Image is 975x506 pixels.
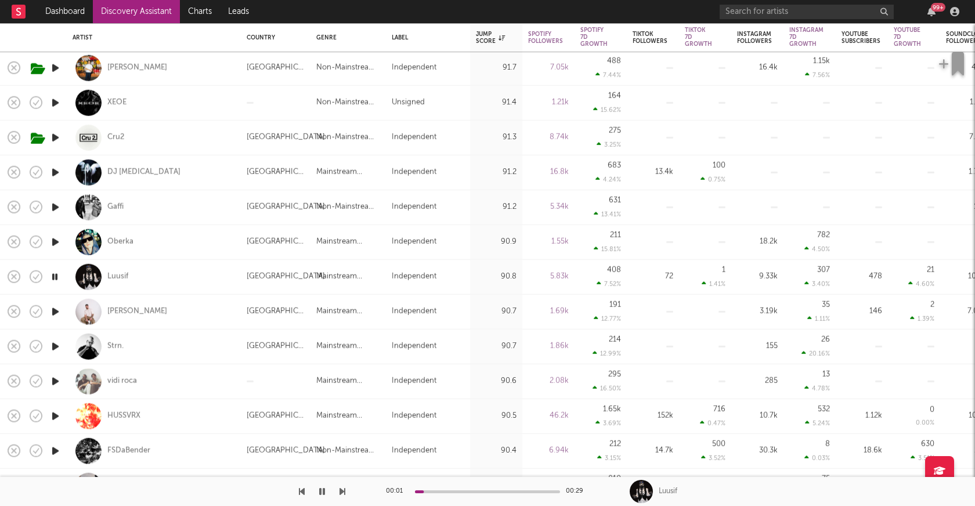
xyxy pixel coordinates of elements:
[822,475,830,483] div: 75
[659,486,677,497] div: Luusif
[821,336,830,344] div: 26
[930,301,934,309] div: 2
[597,141,621,149] div: 3.25 %
[392,165,436,179] div: Independent
[822,301,830,309] div: 35
[528,374,569,388] div: 2.08k
[247,444,325,458] div: [GEOGRAPHIC_DATA]
[737,61,778,75] div: 16.4k
[597,454,621,462] div: 3.15 %
[607,266,621,274] div: 408
[247,131,325,144] div: [GEOGRAPHIC_DATA]
[528,409,569,423] div: 46.2k
[701,454,725,462] div: 3.52 %
[930,406,934,413] div: 0
[737,409,778,423] div: 10.7k
[842,444,882,458] div: 18.6k
[316,200,380,214] div: Non-Mainstream Electronic
[107,306,167,317] a: [PERSON_NAME]
[818,406,830,413] div: 532
[842,270,882,284] div: 478
[894,27,921,48] div: YouTube 7D Growth
[247,165,305,179] div: [GEOGRAPHIC_DATA]
[804,454,830,462] div: 0.03 %
[595,176,621,183] div: 4.24 %
[720,5,894,19] input: Search for artists
[805,420,830,427] div: 5.24 %
[107,237,133,247] div: Oberka
[594,245,621,253] div: 15.81 %
[107,167,180,178] div: DJ [MEDICAL_DATA]
[247,339,305,353] div: [GEOGRAPHIC_DATA]
[737,339,778,353] div: 155
[566,485,589,498] div: 00:29
[608,162,621,169] div: 683
[392,374,436,388] div: Independent
[316,409,380,423] div: Mainstream Electronic
[817,232,830,239] div: 782
[804,385,830,392] div: 4.78 %
[392,444,436,458] div: Independent
[107,446,150,456] a: FSDaBender
[633,31,667,45] div: Tiktok Followers
[316,374,380,388] div: Mainstream Electronic
[107,97,127,108] a: XEOE
[247,235,305,249] div: [GEOGRAPHIC_DATA]
[722,266,725,274] div: 1
[805,71,830,79] div: 7.56 %
[476,61,517,75] div: 91.7
[316,61,380,75] div: Non-Mainstream Electronic
[316,270,380,284] div: Mainstream Electronic
[817,266,830,274] div: 307
[633,444,673,458] div: 14.7k
[700,420,725,427] div: 0.47 %
[392,270,436,284] div: Independent
[608,371,621,378] div: 295
[927,7,936,16] button: 99+
[476,96,517,110] div: 91.4
[842,409,882,423] div: 1.12k
[107,272,128,282] a: Luusif
[392,131,436,144] div: Independent
[316,34,374,41] div: Genre
[316,165,380,179] div: Mainstream Electronic
[921,440,934,448] div: 630
[610,232,621,239] div: 211
[608,92,621,100] div: 164
[247,34,299,41] div: Country
[609,336,621,344] div: 214
[593,106,621,114] div: 15.62 %
[247,270,325,284] div: [GEOGRAPHIC_DATA]
[247,305,305,319] div: [GEOGRAPHIC_DATA]
[476,374,517,388] div: 90.6
[476,235,517,249] div: 90.9
[713,406,725,413] div: 716
[107,411,140,421] a: HUSSVRX
[737,374,778,388] div: 285
[595,71,621,79] div: 7.44 %
[107,376,137,386] a: vidi roca
[386,485,409,498] div: 00:01
[476,305,517,319] div: 90.7
[822,371,830,378] div: 13
[73,34,229,41] div: Artist
[633,165,673,179] div: 13.4k
[825,440,830,448] div: 8
[603,406,621,413] div: 1.65k
[580,27,608,48] div: Spotify 7D Growth
[908,280,934,288] div: 4.60 %
[476,200,517,214] div: 91.2
[247,61,305,75] div: [GEOGRAPHIC_DATA]
[247,409,305,423] div: [GEOGRAPHIC_DATA]
[392,200,436,214] div: Independent
[476,339,517,353] div: 90.7
[931,3,945,12] div: 99 +
[316,444,380,458] div: Non-Mainstream Electronic
[607,57,621,65] div: 488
